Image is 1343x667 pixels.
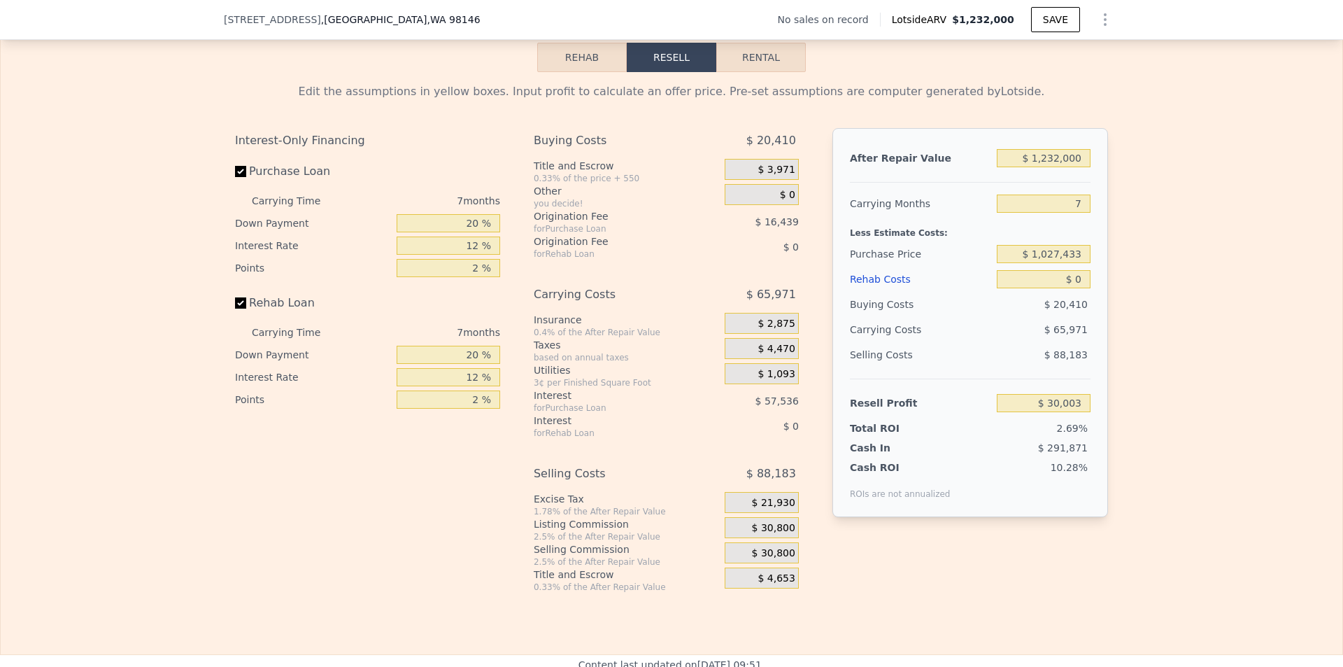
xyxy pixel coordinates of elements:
[235,166,246,177] input: Purchase Loan
[348,321,500,344] div: 7 months
[534,556,719,568] div: 2.5% of the After Repair Value
[534,531,719,542] div: 2.5% of the After Repair Value
[534,159,719,173] div: Title and Escrow
[252,190,343,212] div: Carrying Time
[534,282,690,307] div: Carrying Costs
[850,146,991,171] div: After Repair Value
[758,318,795,330] span: $ 2,875
[952,14,1014,25] span: $1,232,000
[850,216,1090,241] div: Less Estimate Costs:
[850,191,991,216] div: Carrying Months
[534,428,690,439] div: for Rehab Loan
[534,248,690,260] div: for Rehab Loan
[850,292,991,317] div: Buying Costs
[235,212,391,234] div: Down Payment
[252,321,343,344] div: Carrying Time
[1051,462,1088,473] span: 10.28%
[534,517,719,531] div: Listing Commission
[534,388,690,402] div: Interest
[850,475,951,500] div: ROIs are not annualized
[534,352,719,363] div: based on annual taxes
[1091,6,1119,34] button: Show Options
[892,13,952,27] span: Lotside ARV
[758,368,795,381] span: $ 1,093
[850,421,937,435] div: Total ROI
[534,402,690,414] div: for Purchase Loan
[850,317,937,342] div: Carrying Costs
[755,216,799,227] span: $ 16,439
[746,128,796,153] span: $ 20,410
[534,542,719,556] div: Selling Commission
[224,13,321,27] span: [STREET_ADDRESS]
[1044,299,1088,310] span: $ 20,410
[850,391,991,416] div: Resell Profit
[235,234,391,257] div: Interest Rate
[850,267,991,292] div: Rehab Costs
[534,198,719,209] div: you decide!
[783,241,799,253] span: $ 0
[758,164,795,176] span: $ 3,971
[235,159,391,184] label: Purchase Loan
[758,573,795,585] span: $ 4,653
[755,395,799,407] span: $ 57,536
[534,377,719,388] div: 3¢ per Finished Square Foot
[534,234,690,248] div: Origination Fee
[534,209,690,223] div: Origination Fee
[348,190,500,212] div: 7 months
[534,327,719,338] div: 0.4% of the After Repair Value
[235,128,500,153] div: Interest-Only Financing
[534,338,719,352] div: Taxes
[235,297,246,309] input: Rehab Loan
[1044,349,1088,360] span: $ 88,183
[850,461,951,475] div: Cash ROI
[746,461,796,486] span: $ 88,183
[235,83,1108,100] div: Edit the assumptions in yellow boxes. Input profit to calculate an offer price. Pre-set assumptio...
[534,363,719,377] div: Utilities
[534,128,690,153] div: Buying Costs
[534,184,719,198] div: Other
[235,257,391,279] div: Points
[778,13,880,27] div: No sales on record
[1031,7,1080,32] button: SAVE
[235,344,391,366] div: Down Payment
[752,547,795,560] span: $ 30,800
[627,43,716,72] button: Resell
[534,313,719,327] div: Insurance
[235,290,391,316] label: Rehab Loan
[235,388,391,411] div: Points
[534,492,719,506] div: Excise Tax
[534,568,719,582] div: Title and Escrow
[534,173,719,184] div: 0.33% of the price + 550
[1057,423,1088,434] span: 2.69%
[534,223,690,234] div: for Purchase Loan
[780,189,795,202] span: $ 0
[235,366,391,388] div: Interest Rate
[746,282,796,307] span: $ 65,971
[427,14,480,25] span: , WA 98146
[850,441,937,455] div: Cash In
[752,497,795,510] span: $ 21,930
[716,43,806,72] button: Rental
[321,13,481,27] span: , [GEOGRAPHIC_DATA]
[783,421,799,432] span: $ 0
[1044,324,1088,335] span: $ 65,971
[537,43,627,72] button: Rehab
[534,414,690,428] div: Interest
[534,506,719,517] div: 1.78% of the After Repair Value
[758,343,795,356] span: $ 4,470
[752,522,795,535] span: $ 30,800
[850,241,991,267] div: Purchase Price
[850,342,991,367] div: Selling Costs
[1038,442,1088,454] span: $ 291,871
[534,582,719,593] div: 0.33% of the After Repair Value
[534,461,690,486] div: Selling Costs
